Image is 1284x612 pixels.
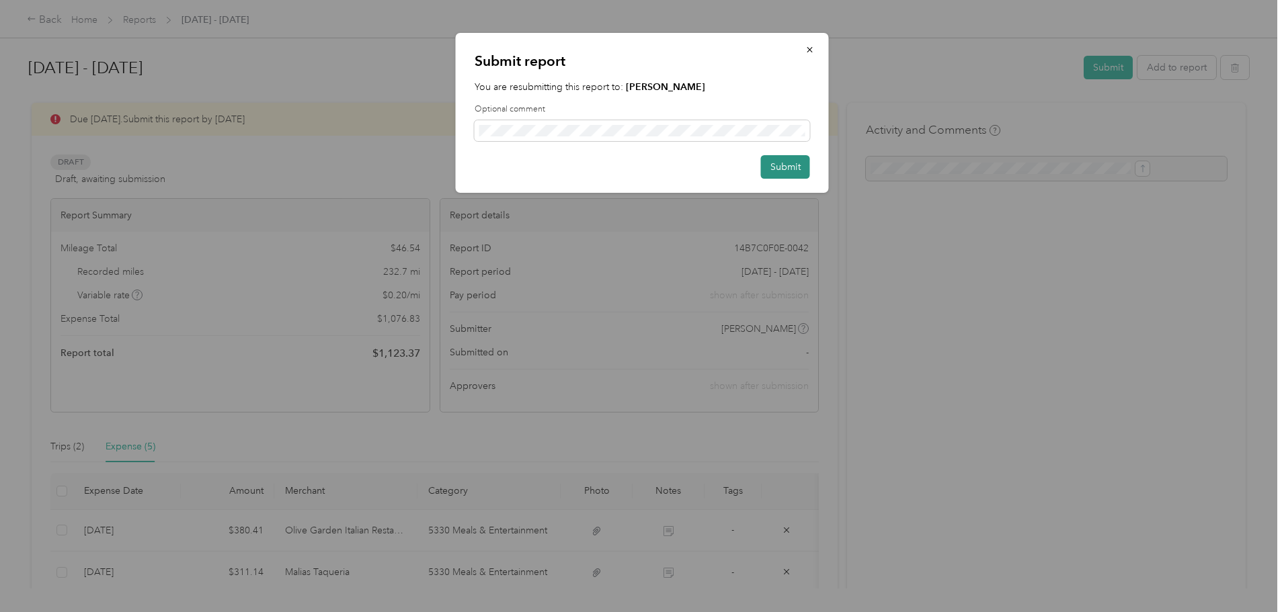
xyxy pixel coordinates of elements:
[475,103,810,116] label: Optional comment
[626,81,705,93] strong: [PERSON_NAME]
[475,52,810,71] p: Submit report
[1209,537,1284,612] iframe: Everlance-gr Chat Button Frame
[761,155,810,179] button: Submit
[475,80,810,94] p: You are resubmitting this report to:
